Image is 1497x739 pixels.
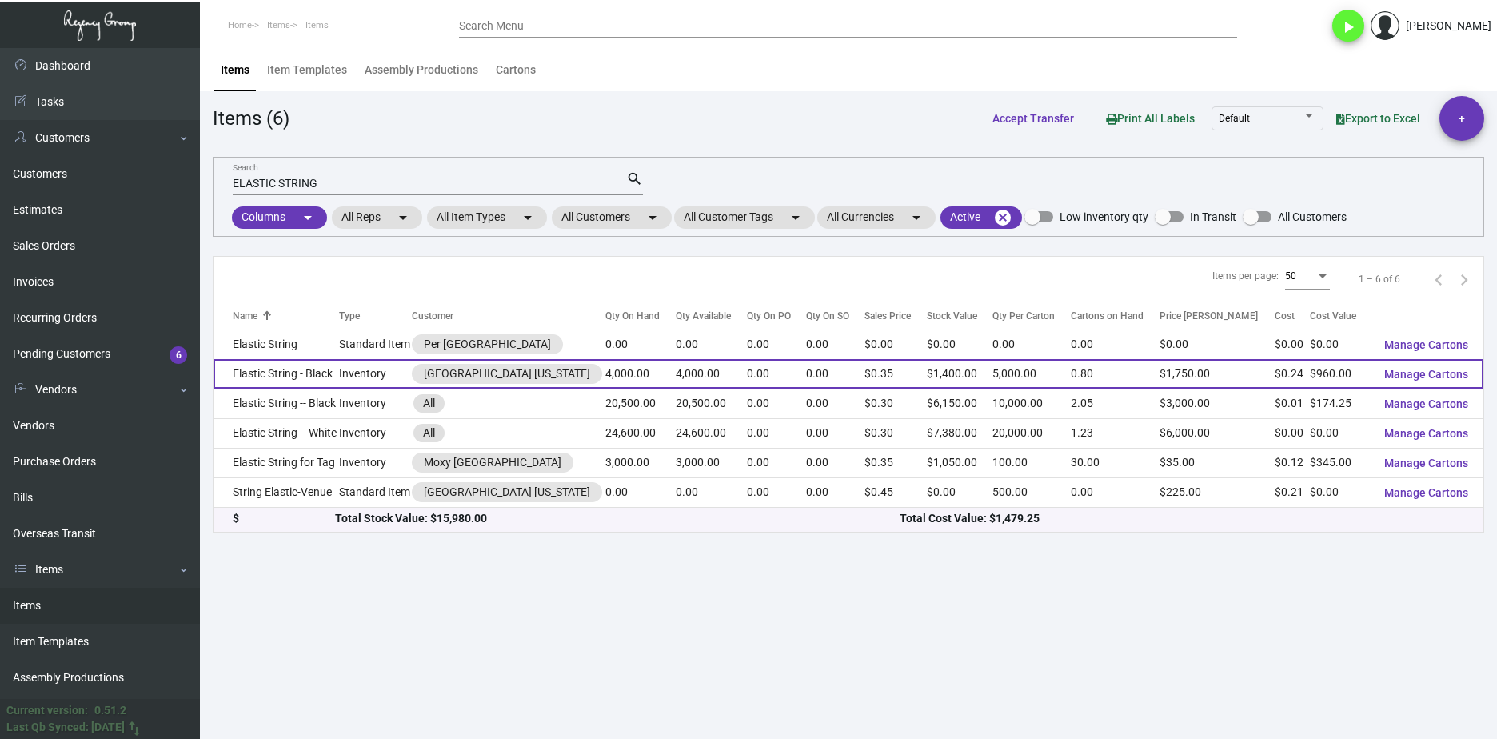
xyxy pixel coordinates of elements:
[94,702,126,719] div: 0.51.2
[496,62,536,78] div: Cartons
[1384,368,1468,381] span: Manage Cartons
[413,394,445,413] mat-chip: All
[339,477,412,507] td: Standard Item
[213,104,289,133] div: Items (6)
[393,208,413,227] mat-icon: arrow_drop_down
[927,330,993,359] td: $0.00
[1323,104,1433,133] button: Export to Excel
[676,418,747,448] td: 24,600.00
[992,477,1071,507] td: 500.00
[676,477,747,507] td: 0.00
[1275,309,1295,323] div: Cost
[626,170,643,189] mat-icon: search
[298,208,317,227] mat-icon: arrow_drop_down
[927,448,993,477] td: $1,050.00
[747,389,806,418] td: 0.00
[806,418,864,448] td: 0.00
[339,309,412,323] div: Type
[1336,112,1420,125] span: Export to Excel
[992,418,1071,448] td: 20,000.00
[605,330,676,359] td: 0.00
[1071,448,1160,477] td: 30.00
[232,206,327,229] mat-chip: Columns
[1071,359,1160,389] td: 0.80
[214,359,339,389] td: Elastic String - Black
[1371,360,1481,389] button: Manage Cartons
[1459,96,1465,141] span: +
[427,206,547,229] mat-chip: All Item Types
[992,389,1071,418] td: 10,000.00
[900,510,1464,527] div: Total Cost Value: $1,479.25
[424,454,561,471] div: Moxy [GEOGRAPHIC_DATA]
[1384,397,1468,410] span: Manage Cartons
[1275,477,1310,507] td: $0.21
[1406,18,1491,34] div: [PERSON_NAME]
[806,448,864,477] td: 0.00
[1275,309,1310,323] div: Cost
[907,208,926,227] mat-icon: arrow_drop_down
[676,330,747,359] td: 0.00
[233,309,339,323] div: Name
[339,359,412,389] td: Inventory
[605,359,676,389] td: 4,000.00
[927,309,993,323] div: Stock Value
[1160,418,1275,448] td: $6,000.00
[605,418,676,448] td: 24,600.00
[1106,112,1195,125] span: Print All Labels
[747,309,806,323] div: Qty On PO
[1071,389,1160,418] td: 2.05
[993,208,1012,227] mat-icon: cancel
[267,20,290,30] span: Items
[1310,389,1371,418] td: $174.25
[605,309,676,323] div: Qty On Hand
[1212,269,1279,283] div: Items per page:
[806,477,864,507] td: 0.00
[806,389,864,418] td: 0.00
[335,510,900,527] div: Total Stock Value: $15,980.00
[927,359,993,389] td: $1,400.00
[1285,271,1330,282] mat-select: Items per page:
[980,104,1087,133] button: Accept Transfer
[747,330,806,359] td: 0.00
[233,510,335,527] div: $
[676,309,747,323] div: Qty Available
[864,448,926,477] td: $0.35
[339,418,412,448] td: Inventory
[1275,330,1310,359] td: $0.00
[676,359,747,389] td: 4,000.00
[864,309,911,323] div: Sales Price
[1371,478,1481,507] button: Manage Cartons
[332,206,422,229] mat-chip: All Reps
[927,309,977,323] div: Stock Value
[1160,359,1275,389] td: $1,750.00
[1071,309,1144,323] div: Cartons on Hand
[365,62,478,78] div: Assembly Productions
[1160,309,1275,323] div: Price [PERSON_NAME]
[518,208,537,227] mat-icon: arrow_drop_down
[747,448,806,477] td: 0.00
[676,389,747,418] td: 20,500.00
[1371,449,1481,477] button: Manage Cartons
[747,418,806,448] td: 0.00
[1071,309,1160,323] div: Cartons on Hand
[992,359,1071,389] td: 5,000.00
[864,418,926,448] td: $0.30
[1339,18,1358,37] i: play_arrow
[552,206,672,229] mat-chip: All Customers
[214,330,339,359] td: Elastic String
[1384,338,1468,351] span: Manage Cartons
[1275,359,1310,389] td: $0.24
[221,62,249,78] div: Items
[6,702,88,719] div: Current version:
[806,309,849,323] div: Qty On SO
[1426,266,1451,292] button: Previous page
[605,477,676,507] td: 0.00
[605,448,676,477] td: 3,000.00
[927,418,993,448] td: $7,380.00
[267,62,347,78] div: Item Templates
[643,208,662,227] mat-icon: arrow_drop_down
[1310,309,1356,323] div: Cost Value
[676,448,747,477] td: 3,000.00
[339,389,412,418] td: Inventory
[674,206,815,229] mat-chip: All Customer Tags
